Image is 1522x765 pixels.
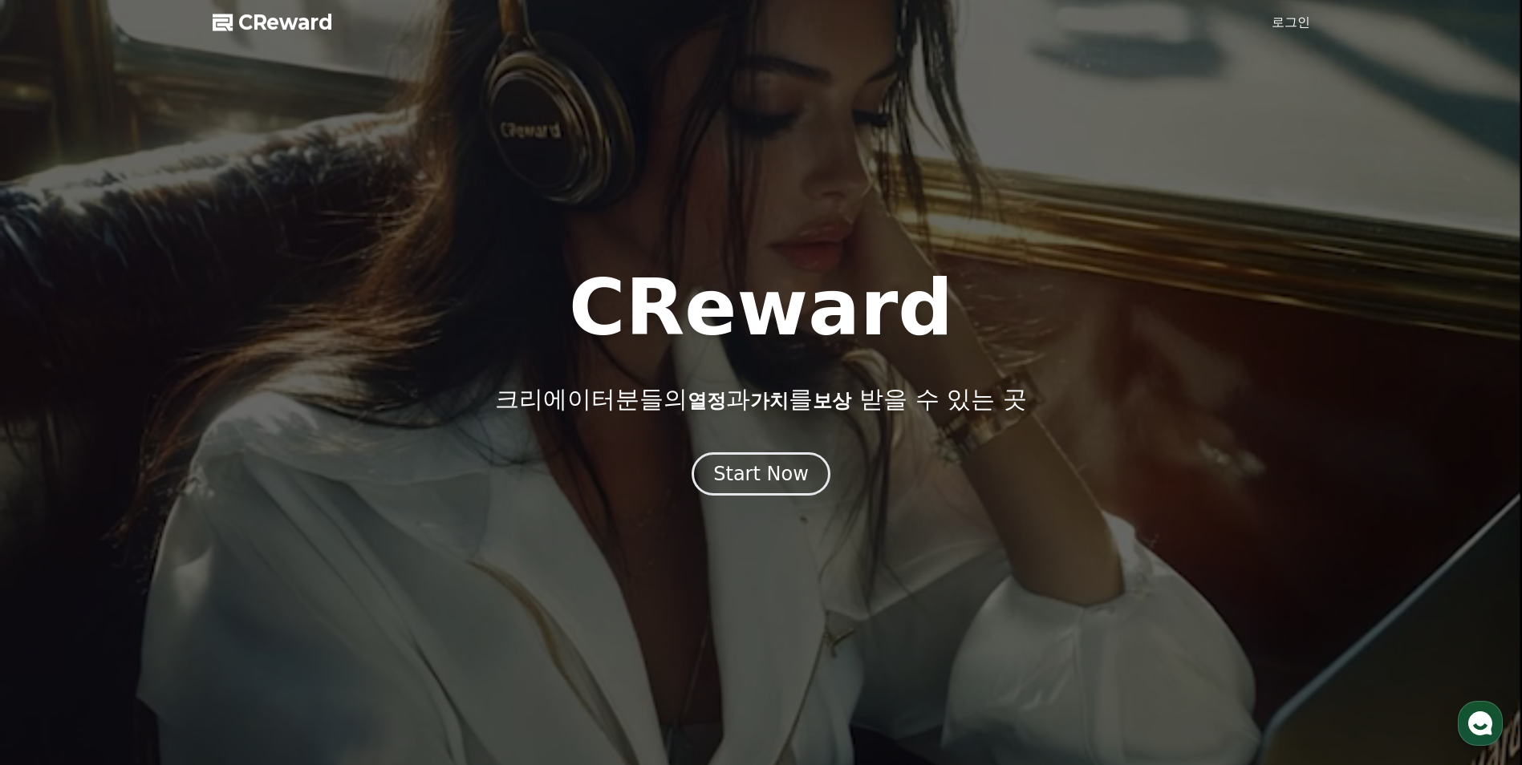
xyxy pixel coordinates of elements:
[238,10,333,35] span: CReward
[750,390,789,412] span: 가치
[495,385,1026,414] p: 크리에이터분들의 과 를 받을 수 있는 곳
[688,390,726,412] span: 열정
[213,10,333,35] a: CReward
[692,452,830,496] button: Start Now
[713,461,809,487] div: Start Now
[1272,13,1310,32] a: 로그인
[813,390,851,412] span: 보상
[692,468,830,484] a: Start Now
[569,269,953,346] h1: CReward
